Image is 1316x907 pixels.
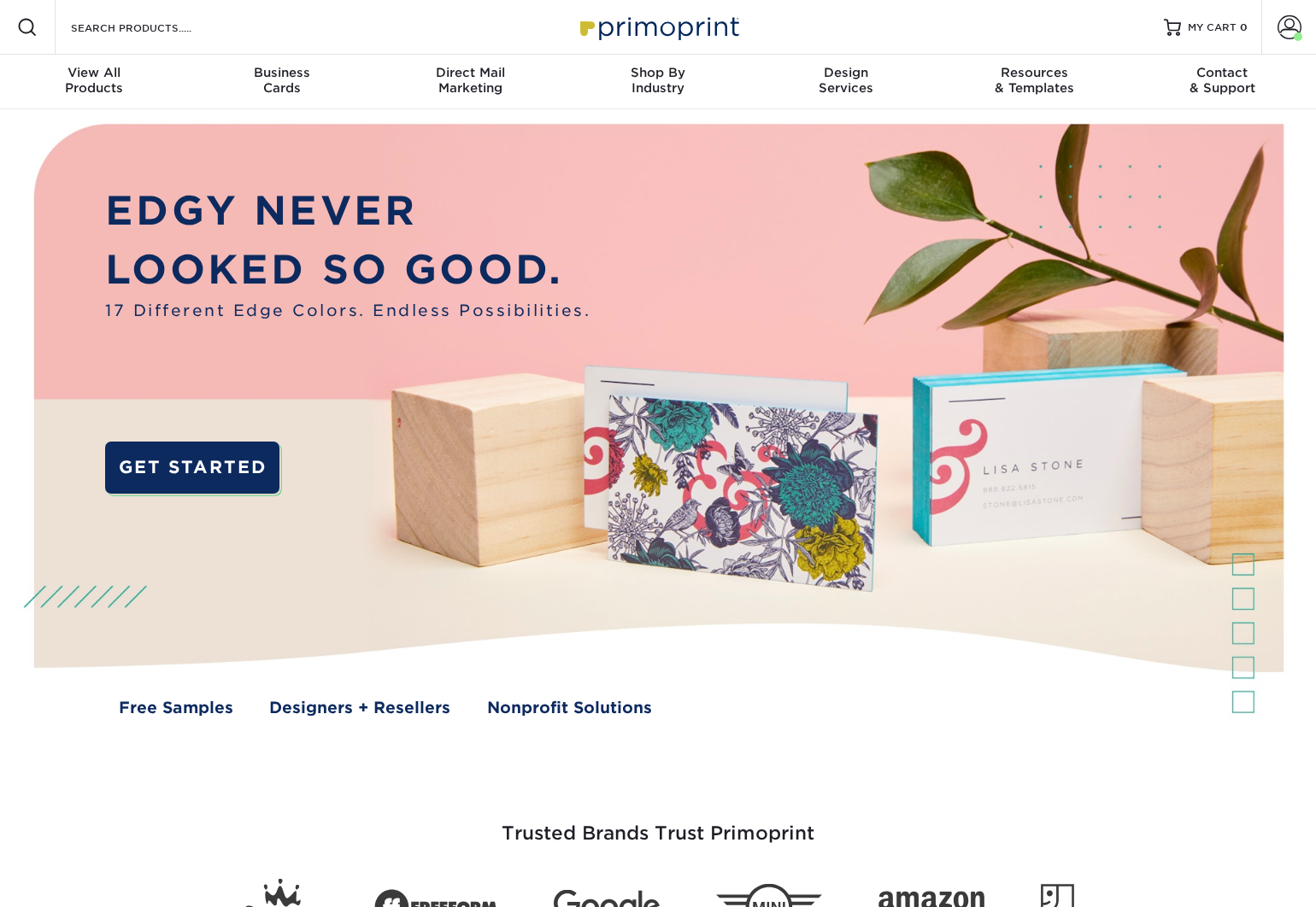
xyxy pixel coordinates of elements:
[188,65,376,96] div: Cards
[1240,21,1248,33] span: 0
[487,696,652,720] a: Nonprofit Solutions
[119,696,233,720] a: Free Samples
[376,55,564,109] a: Direct MailMarketing
[158,781,1158,865] h3: Trusted Brands Trust Primoprint
[69,17,236,38] input: SEARCH PRODUCTS.....
[752,65,940,96] div: Services
[573,9,743,45] img: Primoprint
[269,696,450,720] a: Designers + Resellers
[188,55,376,109] a: BusinessCards
[1128,55,1316,109] a: Contact& Support
[188,65,376,80] span: Business
[105,240,590,299] p: LOOKED SO GOOD.
[105,442,279,494] a: GET STARTED
[940,65,1128,96] div: & Templates
[1128,65,1316,96] div: & Support
[376,65,564,80] span: Direct Mail
[752,55,940,109] a: DesignServices
[752,65,940,80] span: Design
[940,65,1128,80] span: Resources
[105,299,590,323] span: 17 Different Edge Colors. Endless Possibilities.
[105,181,590,240] p: EDGY NEVER
[940,55,1128,109] a: Resources& Templates
[564,65,752,80] span: Shop By
[376,65,564,96] div: Marketing
[564,65,752,96] div: Industry
[1128,65,1316,80] span: Contact
[564,55,752,109] a: Shop ByIndustry
[1188,20,1237,35] span: MY CART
